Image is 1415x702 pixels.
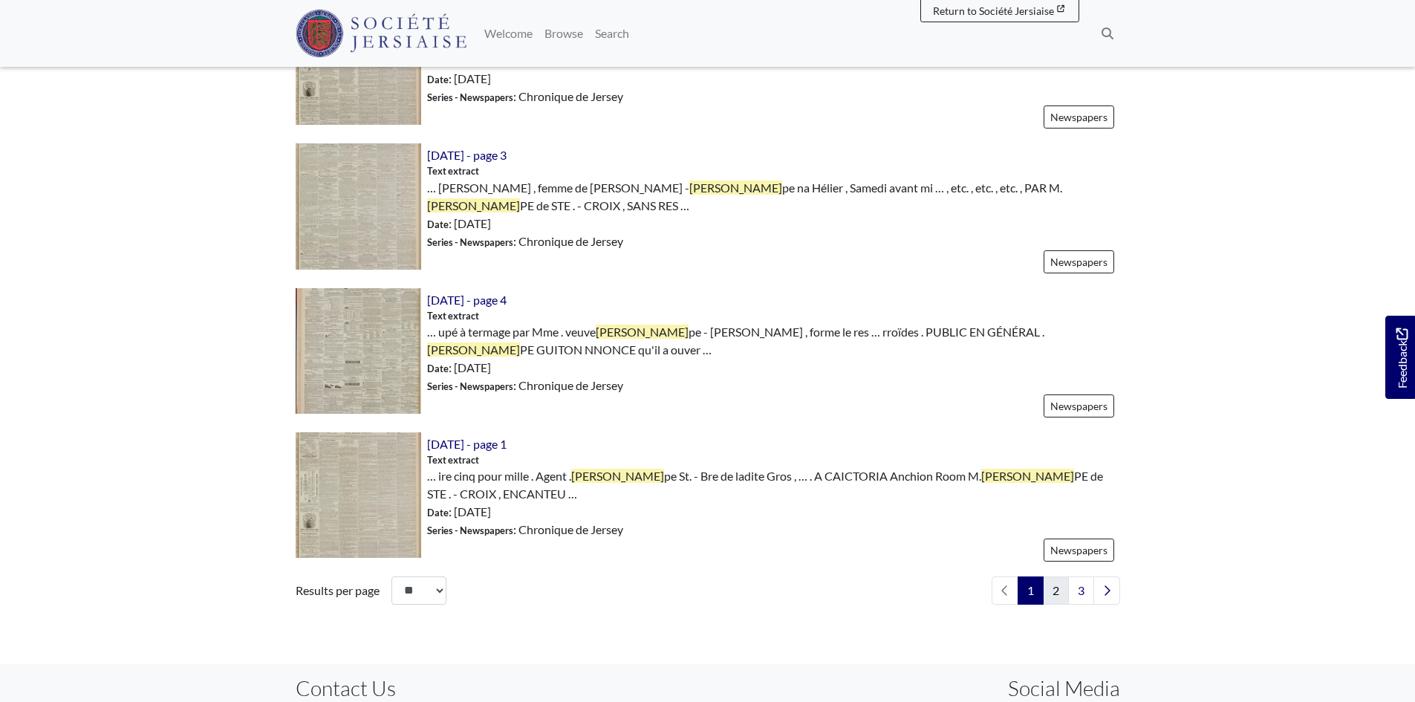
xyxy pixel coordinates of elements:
[1044,105,1114,129] a: Newspapers
[427,88,623,105] span: : Chronique de Jersey
[427,467,1120,503] span: … ire cinq pour mille . Agent . pe St. - Bre de ladite Gros , … . A CAICTORIA Anchion Room M. PE ...
[427,359,491,377] span: : [DATE]
[296,676,697,701] h3: Contact Us
[296,432,421,558] img: 16th March 1870 - page 1
[1068,576,1094,605] a: Goto page 3
[427,293,507,307] a: [DATE] - page 4
[1044,539,1114,562] a: Newspapers
[539,19,589,48] a: Browse
[933,4,1054,17] span: Return to Société Jersiaise
[1008,676,1120,701] h3: Social Media
[1043,576,1069,605] a: Goto page 2
[981,469,1074,483] span: [PERSON_NAME]
[478,19,539,48] a: Welcome
[1018,576,1044,605] span: Goto page 1
[427,377,623,394] span: : Chronique de Jersey
[296,10,467,57] img: Société Jersiaise
[427,309,479,323] span: Text extract
[427,453,479,467] span: Text extract
[1385,316,1415,399] a: Would you like to provide feedback?
[689,181,782,195] span: [PERSON_NAME]
[571,469,664,483] span: [PERSON_NAME]
[427,507,449,519] span: Date
[427,164,479,178] span: Text extract
[296,288,421,414] img: 12th March 1870 - page 4
[427,521,623,539] span: : Chronique de Jersey
[427,148,507,162] a: [DATE] - page 3
[427,503,491,521] span: : [DATE]
[427,380,513,392] span: Series - Newspapers
[296,6,467,61] a: Société Jersiaise logo
[427,342,520,357] span: [PERSON_NAME]
[427,437,507,451] a: [DATE] - page 1
[427,218,449,230] span: Date
[427,198,520,212] span: [PERSON_NAME]
[427,215,491,233] span: : [DATE]
[427,179,1120,215] span: … [PERSON_NAME] , femme de [PERSON_NAME] - pe na Hélier , Samedi avant mi … , etc. , etc. , etc. ...
[1044,394,1114,417] a: Newspapers
[427,524,513,536] span: Series - Newspapers
[427,91,513,103] span: Series - Newspapers
[992,576,1018,605] li: Previous page
[589,19,635,48] a: Search
[1093,576,1120,605] a: Next page
[427,236,513,248] span: Series - Newspapers
[986,576,1120,605] nav: pagination
[1044,250,1114,273] a: Newspapers
[427,363,449,374] span: Date
[296,143,421,269] img: 12th March 1870 - page 3
[1393,328,1411,389] span: Feedback
[296,582,380,599] label: Results per page
[596,325,689,339] span: [PERSON_NAME]
[427,233,623,250] span: : Chronique de Jersey
[427,70,491,88] span: : [DATE]
[427,74,449,85] span: Date
[427,323,1120,359] span: … upé à termage par Mme . veuve pe - [PERSON_NAME] , forme le res … rroïdes . PUBLIC EN GÉNÉRAL ....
